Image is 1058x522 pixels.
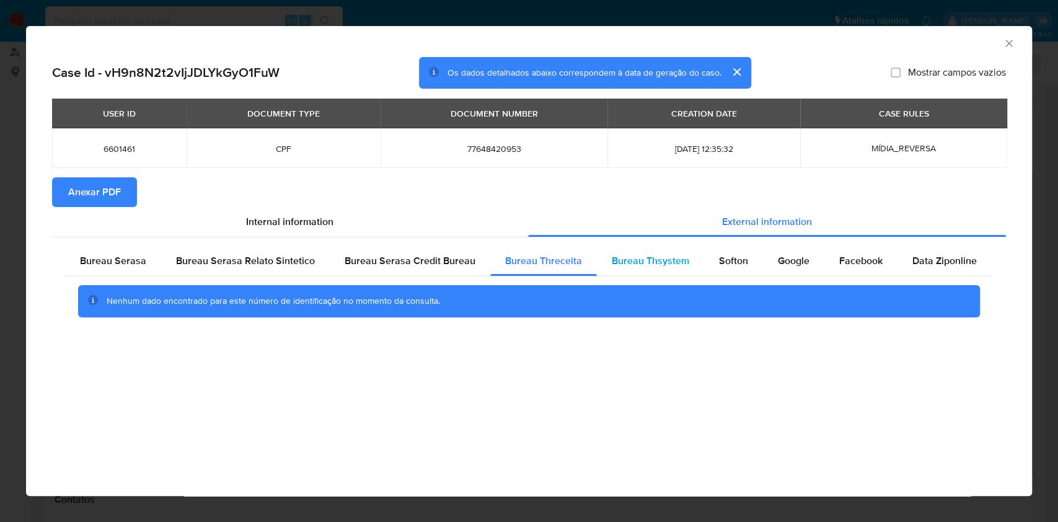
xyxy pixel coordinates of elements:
[52,64,280,81] h2: Case Id - vH9n8N2t2vIjJDLYkGyO1FuW
[80,254,146,268] span: Bureau Serasa
[912,254,977,268] span: Data Ziponline
[908,66,1006,79] span: Mostrar campos vazios
[612,254,689,268] span: Bureau Thsystem
[1003,37,1014,48] button: Fechar a janela
[345,254,475,268] span: Bureau Serasa Credit Bureau
[891,68,901,77] input: Mostrar campos vazios
[443,103,545,124] div: DOCUMENT NUMBER
[67,143,172,154] span: 6601461
[721,57,751,87] button: cerrar
[778,254,809,268] span: Google
[65,246,993,276] div: Detailed external info
[107,294,440,307] span: Nenhum dado encontrado para este número de identificação no momento da consulta.
[505,254,582,268] span: Bureau Threceita
[68,179,121,206] span: Anexar PDF
[176,254,315,268] span: Bureau Serasa Relato Sintetico
[719,254,748,268] span: Softon
[722,215,812,229] span: External information
[839,254,883,268] span: Facebook
[246,215,333,229] span: Internal information
[395,143,593,154] span: 77648420953
[26,26,1032,496] div: closure-recommendation-modal
[622,143,785,154] span: [DATE] 12:35:32
[240,103,327,124] div: DOCUMENT TYPE
[52,177,137,207] button: Anexar PDF
[52,207,1006,237] div: Detailed info
[201,143,366,154] span: CPF
[664,103,744,124] div: CREATION DATE
[871,103,936,124] div: CASE RULES
[871,142,936,154] span: MÍDIA_REVERSA
[447,66,721,79] span: Os dados detalhados abaixo correspondem à data de geração do caso.
[95,103,143,124] div: USER ID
